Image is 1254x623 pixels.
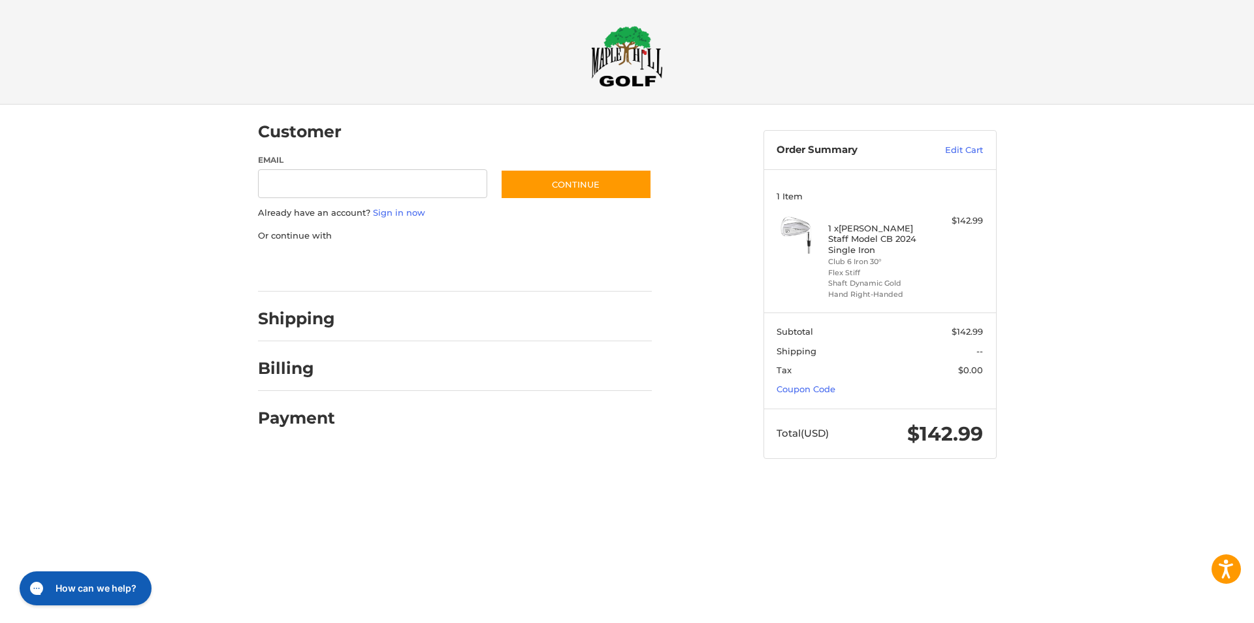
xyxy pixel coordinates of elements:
[258,229,652,243] p: Or continue with
[777,326,813,337] span: Subtotal
[777,346,816,356] span: Shipping
[958,365,983,375] span: $0.00
[777,365,792,375] span: Tax
[777,427,829,439] span: Total (USD)
[591,25,663,87] img: Maple Hill Golf
[500,169,652,199] button: Continue
[917,144,983,157] a: Edit Cart
[907,422,983,446] span: $142.99
[931,214,983,227] div: $142.99
[952,326,983,337] span: $142.99
[777,191,983,201] h3: 1 Item
[364,255,462,278] iframe: PayPal-paylater
[258,122,342,142] h2: Customer
[253,255,351,278] iframe: PayPal-paypal
[828,223,928,255] h4: 1 x [PERSON_NAME] Staff Model CB 2024 Single Iron
[258,207,652,220] p: Already have an account?
[373,207,425,218] a: Sign in now
[258,408,335,428] h2: Payment
[828,267,928,278] li: Flex Stiff
[475,255,573,278] iframe: PayPal-venmo
[828,289,928,300] li: Hand Right-Handed
[777,384,835,394] a: Coupon Code
[828,278,928,289] li: Shaft Dynamic Gold
[976,346,983,356] span: --
[1146,588,1254,623] iframe: Google Customer Reviews
[13,567,155,610] iframe: Gorgias live chat messenger
[777,144,917,157] h3: Order Summary
[258,358,334,379] h2: Billing
[258,154,488,166] label: Email
[828,256,928,267] li: Club 6 Iron 30°
[258,309,335,329] h2: Shipping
